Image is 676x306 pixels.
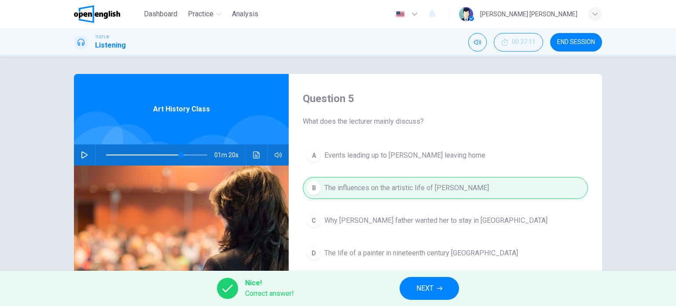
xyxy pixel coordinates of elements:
h4: Question 5 [303,92,588,106]
button: Click to see the audio transcription [250,144,264,166]
div: Hide [494,33,543,52]
span: Nice! [245,278,294,288]
span: Analysis [232,9,258,19]
button: END SESSION [550,33,602,52]
span: 00:37:11 [512,39,536,46]
button: Dashboard [140,6,181,22]
div: Mute [468,33,487,52]
img: en [395,11,406,18]
span: 01m 20s [214,144,246,166]
button: Analysis [228,6,262,22]
span: TOEFL® [95,34,109,40]
span: END SESSION [557,39,595,46]
span: Dashboard [144,9,177,19]
img: OpenEnglish logo [74,5,120,23]
span: Correct answer! [245,288,294,299]
button: 00:37:11 [494,33,543,52]
button: NEXT [400,277,459,300]
button: Practice [184,6,225,22]
span: Art History Class [153,104,210,114]
span: NEXT [416,282,434,295]
h1: Listening [95,40,126,51]
div: [PERSON_NAME] [PERSON_NAME] [480,9,577,19]
a: OpenEnglish logo [74,5,140,23]
img: Profile picture [459,7,473,21]
span: Practice [188,9,213,19]
span: What does the lecturer mainly discuss? [303,116,588,127]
